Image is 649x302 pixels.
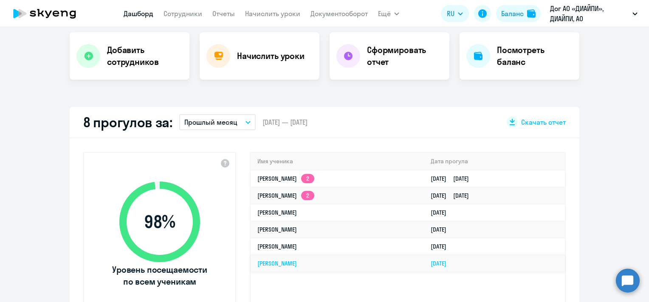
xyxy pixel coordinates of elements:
a: [PERSON_NAME] [257,226,297,233]
p: Прошлый месяц [184,117,237,127]
a: [DATE][DATE] [431,175,476,182]
app-skyeng-badge: 2 [301,191,314,200]
a: [DATE] [431,260,453,267]
h4: Добавить сотрудников [107,44,183,68]
th: Имя ученика [251,153,424,170]
h4: Сформировать отчет [367,44,443,68]
a: [PERSON_NAME]2 [257,192,314,199]
a: [PERSON_NAME] [257,243,297,250]
a: Начислить уроки [245,9,300,18]
span: [DATE] — [DATE] [262,117,308,127]
th: Дата прогула [424,153,565,170]
a: [PERSON_NAME]2 [257,175,314,182]
button: RU [441,5,469,22]
a: [DATE] [431,226,453,233]
span: Уровень посещаемости по всем ученикам [111,264,209,288]
a: Документооборот [310,9,368,18]
a: [DATE] [431,209,453,216]
span: Скачать отчет [521,117,566,127]
h2: 8 прогулов за: [83,114,172,131]
a: Сотрудники [164,9,202,18]
button: Ещё [378,5,399,22]
span: RU [447,8,454,19]
a: [DATE] [431,243,453,250]
a: Дашборд [124,9,153,18]
h4: Начислить уроки [237,50,305,62]
span: 98 % [111,212,209,232]
a: Отчеты [212,9,235,18]
a: [DATE][DATE] [431,192,476,199]
a: [PERSON_NAME] [257,209,297,216]
a: [PERSON_NAME] [257,260,297,267]
div: Баланс [501,8,524,19]
app-skyeng-badge: 2 [301,174,314,183]
button: Прошлый месяц [179,114,256,130]
span: Ещё [378,8,391,19]
button: Дог АО «ДИАЙПИ», ДИАЙПИ, АО [546,3,642,24]
button: Балансbalance [496,5,541,22]
img: balance [527,9,536,18]
h4: Посмотреть баланс [497,44,573,68]
p: Дог АО «ДИАЙПИ», ДИАЙПИ, АО [550,3,629,24]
